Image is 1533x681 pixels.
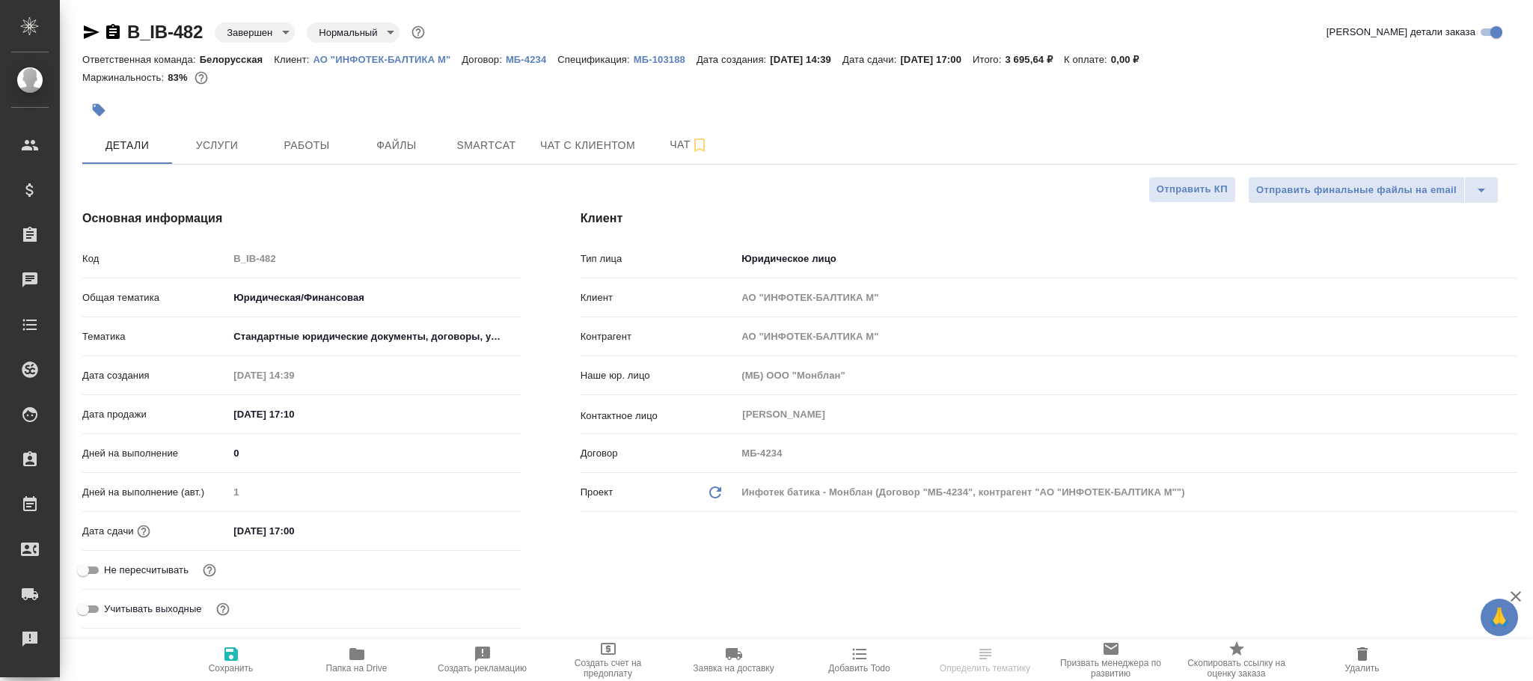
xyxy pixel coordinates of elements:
[1345,663,1380,674] span: Удалить
[1248,177,1465,204] button: Отправить финальные файлы на email
[82,329,228,344] p: Тематика
[462,54,506,65] p: Договор:
[82,407,228,422] p: Дата продажи
[581,210,1517,227] h4: Клиент
[842,54,900,65] p: Дата сдачи:
[797,639,922,681] button: Добавить Todo
[82,290,228,305] p: Общая тематика
[228,324,520,349] div: Стандартные юридические документы, договоры, уставы
[82,23,100,41] button: Скопировать ссылку для ЯМессенджера
[540,136,635,155] span: Чат с клиентом
[228,481,520,503] input: Пустое поле
[1300,639,1425,681] button: Удалить
[693,663,774,674] span: Заявка на доставку
[228,442,520,464] input: ✎ Введи что-нибудь
[1487,602,1512,633] span: 🙏
[82,210,521,227] h4: Основная информация
[228,364,359,386] input: Пустое поле
[134,522,153,541] button: Если добавить услуги и заполнить их объемом, то дата рассчитается автоматически
[222,26,277,39] button: Завершен
[581,409,737,424] p: Контактное лицо
[228,285,520,311] div: Юридическая/Финансовая
[581,329,737,344] p: Контрагент
[1157,181,1228,198] span: Отправить КП
[1327,25,1475,40] span: [PERSON_NAME] детали заказа
[581,446,737,461] p: Договор
[168,72,191,83] p: 83%
[420,639,545,681] button: Создать рекламацию
[104,23,122,41] button: Скопировать ссылку
[581,485,613,500] p: Проект
[82,368,228,383] p: Дата создания
[736,326,1517,347] input: Пустое поле
[1064,54,1111,65] p: К оплате:
[294,639,420,681] button: Папка на Drive
[82,251,228,266] p: Код
[581,368,737,383] p: Наше юр. лицо
[557,54,633,65] p: Спецификация:
[228,403,359,425] input: ✎ Введи что-нибудь
[736,287,1517,308] input: Пустое поле
[82,446,228,461] p: Дней на выполнение
[409,22,428,42] button: Доп статусы указывают на важность/срочность заказа
[506,54,557,65] p: МБ-4234
[900,54,973,65] p: [DATE] 17:00
[168,639,294,681] button: Сохранить
[200,561,219,580] button: Включи, если не хочешь, чтобы указанная дата сдачи изменилась после переставления заказа в 'Подтв...
[82,524,134,539] p: Дата сдачи
[1256,182,1457,199] span: Отправить финальные файлы на email
[215,22,295,43] div: Завершен
[1057,658,1165,679] span: Призвать менеджера по развитию
[228,248,520,269] input: Пустое поле
[653,135,725,154] span: Чат
[438,663,527,674] span: Создать рекламацию
[736,480,1517,505] div: Инфотек батика - Монблан (Договор "МБ-4234", контрагент "АО "ИНФОТЕК-БАЛТИКА М"")
[1111,54,1151,65] p: 0,00 ₽
[82,94,115,126] button: Добавить тэг
[736,442,1517,464] input: Пустое поле
[1248,177,1499,204] div: split button
[361,136,432,155] span: Файлы
[82,54,200,65] p: Ответственная команда:
[313,54,462,65] p: АО "ИНФОТЕК-БАЛТИКА М"
[1481,599,1518,636] button: 🙏
[271,136,343,155] span: Работы
[634,54,697,65] p: МБ-103188
[506,52,557,65] a: МБ-4234
[922,639,1048,681] button: Определить тематику
[770,54,842,65] p: [DATE] 14:39
[104,563,189,578] span: Не пересчитывать
[307,22,400,43] div: Завершен
[274,54,313,65] p: Клиент:
[91,136,163,155] span: Детали
[545,639,671,681] button: Создать счет на предоплату
[181,136,253,155] span: Услуги
[1174,639,1300,681] button: Скопировать ссылку на оценку заказа
[1183,658,1291,679] span: Скопировать ссылку на оценку заказа
[450,136,522,155] span: Smartcat
[581,251,737,266] p: Тип лица
[82,485,228,500] p: Дней на выполнение (авт.)
[697,54,770,65] p: Дата создания:
[671,639,797,681] button: Заявка на доставку
[940,663,1030,674] span: Определить тематику
[1148,177,1236,203] button: Отправить КП
[209,663,254,674] span: Сохранить
[828,663,890,674] span: Добавить Todo
[228,520,359,542] input: ✎ Введи что-нибудь
[736,246,1517,272] div: Юридическое лицо
[1005,54,1064,65] p: 3 695,64 ₽
[192,68,211,88] button: 521.92 RUB;
[127,22,203,42] a: B_IB-482
[634,52,697,65] a: МБ-103188
[314,26,382,39] button: Нормальный
[326,663,388,674] span: Папка на Drive
[581,290,737,305] p: Клиент
[973,54,1005,65] p: Итого:
[313,52,462,65] a: АО "ИНФОТЕК-БАЛТИКА М"
[554,658,662,679] span: Создать счет на предоплату
[213,599,233,619] button: Выбери, если сб и вс нужно считать рабочими днями для выполнения заказа.
[82,72,168,83] p: Маржинальность:
[200,54,275,65] p: Белорусская
[736,364,1517,386] input: Пустое поле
